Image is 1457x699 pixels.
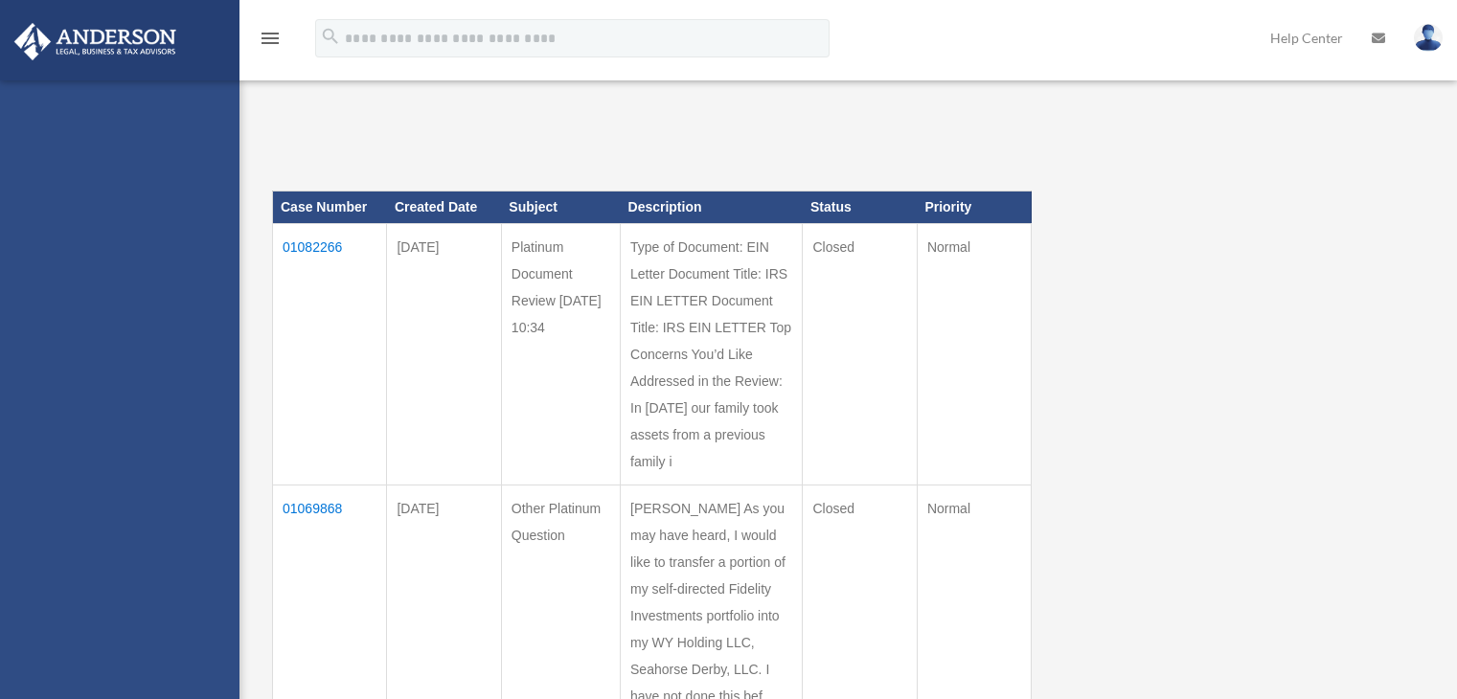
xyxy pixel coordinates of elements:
th: Description [621,192,803,224]
i: search [320,26,341,47]
a: menu [259,34,282,50]
th: Created Date [387,192,501,224]
i: menu [259,27,282,50]
td: Closed [803,224,917,485]
td: [DATE] [387,224,501,485]
td: Type of Document: EIN Letter Document Title: IRS EIN LETTER Document Title: IRS EIN LETTER Top Co... [621,224,803,485]
img: Anderson Advisors Platinum Portal [9,23,182,60]
td: Normal [917,224,1031,485]
img: User Pic [1414,24,1443,52]
th: Status [803,192,917,224]
th: Priority [917,192,1031,224]
td: Platinum Document Review [DATE] 10:34 [501,224,620,485]
th: Subject [501,192,620,224]
th: Case Number [273,192,387,224]
td: 01082266 [273,224,387,485]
